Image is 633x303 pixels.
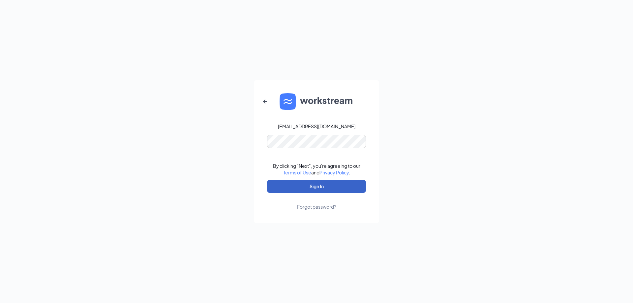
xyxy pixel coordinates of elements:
[319,169,349,175] a: Privacy Policy
[261,98,269,106] svg: ArrowLeftNew
[283,169,311,175] a: Terms of Use
[267,180,366,193] button: Sign In
[257,94,273,109] button: ArrowLeftNew
[297,193,336,210] a: Forgot password?
[278,123,355,130] div: [EMAIL_ADDRESS][DOMAIN_NAME]
[273,163,360,176] div: By clicking "Next", you're agreeing to our and .
[297,203,336,210] div: Forgot password?
[280,93,353,110] img: WS logo and Workstream text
